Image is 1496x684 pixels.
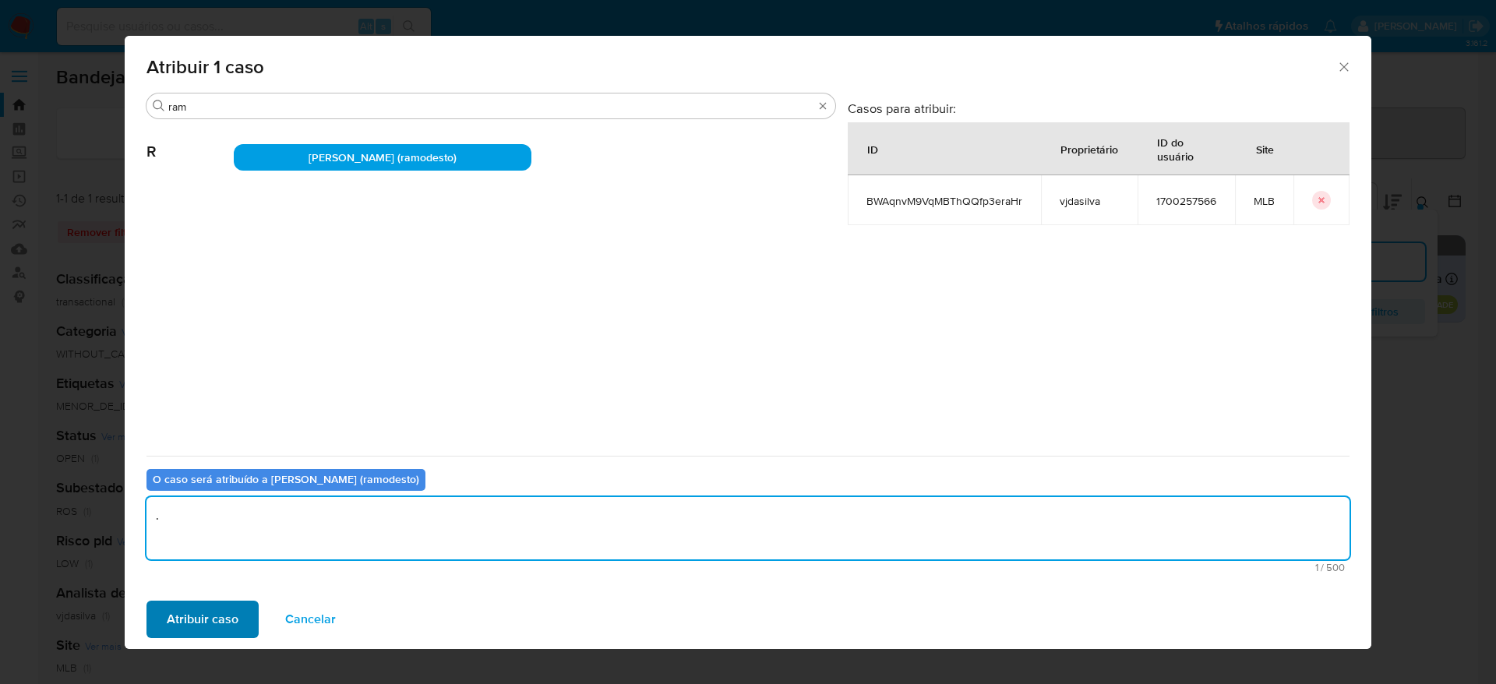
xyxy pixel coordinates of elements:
span: BWAqnvM9VqMBThQQfp3eraHr [866,194,1022,208]
div: Site [1237,130,1293,167]
h3: Casos para atribuir: [848,100,1350,116]
div: ID [849,130,897,167]
button: Atribuir caso [146,601,259,638]
span: Máximo 500 caracteres [151,562,1345,573]
button: Fechar a janela [1336,59,1350,73]
div: [PERSON_NAME] (ramodesto) [234,144,531,171]
span: MLB [1254,194,1275,208]
button: Cancelar [265,601,356,638]
div: Proprietário [1042,130,1137,167]
span: R [146,119,234,161]
div: ID do usuário [1138,123,1234,175]
span: vjdasilva [1060,194,1119,208]
button: icon-button [1312,191,1331,210]
span: 1700257566 [1156,194,1216,208]
span: Cancelar [285,602,336,636]
span: Atribuir caso [167,602,238,636]
b: O caso será atribuído a [PERSON_NAME] (ramodesto) [153,471,419,487]
div: assign-modal [125,36,1371,649]
input: Analista de pesquisa [168,100,813,114]
button: Borrar [817,100,829,112]
span: Atribuir 1 caso [146,58,1336,76]
textarea: . [146,497,1350,559]
button: Buscar [153,100,165,112]
span: [PERSON_NAME] (ramodesto) [309,150,457,165]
